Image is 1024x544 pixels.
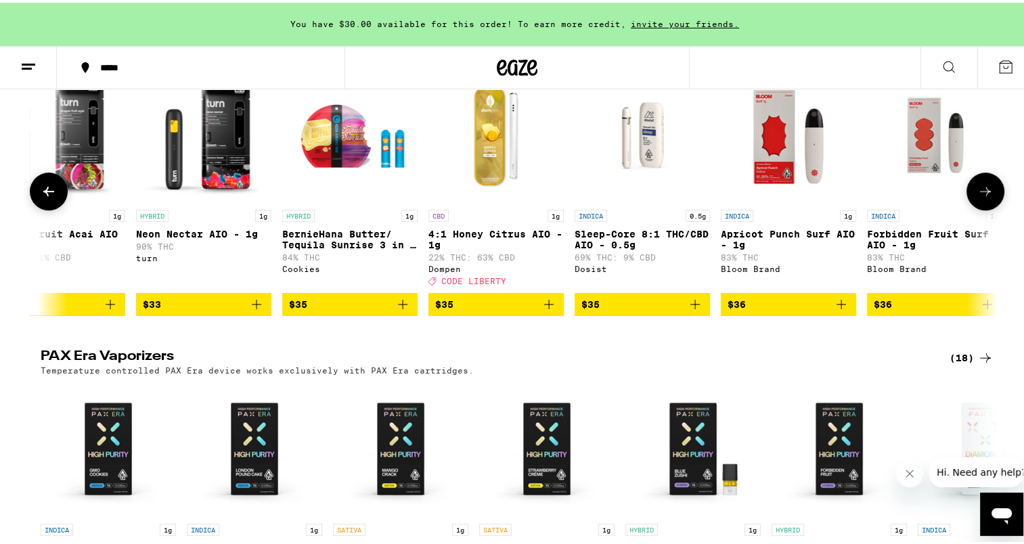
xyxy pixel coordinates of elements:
[575,226,710,248] p: Sleep-Core 8:1 THC/CBD AIO - 0.5g
[290,17,626,26] span: You have $30.00 available for this order! To earn more credit,
[428,207,449,219] p: CBD
[282,262,418,271] div: Cookies
[41,521,73,533] p: INDICA
[721,250,856,259] p: 83% THC
[867,290,1002,313] button: Add to bag
[441,275,506,284] span: CODE LIBERTY
[625,521,658,533] p: HYBRID
[581,296,600,307] span: $35
[950,347,994,363] a: (18)
[136,65,271,200] img: turn - Neon Nectar AIO - 1g
[840,207,856,219] p: 1g
[625,379,761,514] img: PAX - High Purity: Blue Zushi - 1g
[109,207,125,219] p: 1g
[41,363,474,372] p: Temperature controlled PAX Era device works exclusively with PAX Era cartridges.
[575,250,710,259] p: 69% THC: 9% CBD
[772,379,907,514] img: PAX - Pax High Purity: Forbidden Fruit - 1g
[187,379,322,514] img: PAX - Pax High Purity: London Pound Cake - 1g
[282,207,315,219] p: HYBRID
[575,290,710,313] button: Add to bag
[136,240,271,248] p: 90% THC
[980,490,1023,533] iframe: Button to launch messaging window
[867,226,1002,248] p: Forbidden Fruit Surf AIO - 1g
[896,457,923,484] iframe: Close message
[401,207,418,219] p: 1g
[282,290,418,313] button: Add to bag
[282,65,418,200] img: Cookies - BernieHana Butter/ Tequila Sunrise 3 in 1 AIO - 1g
[874,296,892,307] span: $36
[143,296,161,307] span: $33
[867,65,1002,290] a: Open page for Forbidden Fruit Surf AIO - 1g from Bloom Brand
[187,521,219,533] p: INDICA
[575,65,710,200] img: Dosist - Sleep-Core 8:1 THC/CBD AIO - 0.5g
[867,250,1002,259] p: 83% THC
[282,226,418,248] p: BernieHana Butter/ Tequila Sunrise 3 in 1 AIO - 1g
[626,17,744,26] span: invite your friends.
[479,521,512,533] p: SATIVA
[986,207,1002,219] p: 1g
[744,521,761,533] p: 1g
[333,521,365,533] p: SATIVA
[575,65,710,290] a: Open page for Sleep-Core 8:1 THC/CBD AIO - 0.5g from Dosist
[721,65,856,290] a: Open page for Apricot Punch Surf AIO - 1g from Bloom Brand
[428,262,564,271] div: Dompen
[598,521,615,533] p: 1g
[289,296,307,307] span: $35
[452,521,468,533] p: 1g
[333,379,468,514] img: PAX - High Purity: Mango Crack - 1g
[428,65,564,290] a: Open page for 4:1 Honey Citrus AIO - 1g from Dompen
[136,251,271,260] div: turn
[728,296,746,307] span: $36
[41,379,176,514] img: PAX - Pax High Purity: GMO Cookies - 1g
[867,65,1002,200] img: Bloom Brand - Forbidden Fruit Surf AIO - 1g
[136,65,271,290] a: Open page for Neon Nectar AIO - 1g from turn
[721,207,753,219] p: INDICA
[255,207,271,219] p: 1g
[686,207,710,219] p: 0.5g
[282,250,418,259] p: 84% THC
[282,65,418,290] a: Open page for BernieHana Butter/ Tequila Sunrise 3 in 1 AIO - 1g from Cookies
[867,262,1002,271] div: Bloom Brand
[41,347,927,363] h2: PAX Era Vaporizers
[428,290,564,313] button: Add to bag
[136,290,271,313] button: Add to bag
[721,65,856,200] img: Bloom Brand - Apricot Punch Surf AIO - 1g
[918,521,950,533] p: INDICA
[435,296,453,307] span: $35
[306,521,322,533] p: 1g
[8,9,97,20] span: Hi. Need any help?
[929,455,1023,484] iframe: Message from company
[721,226,856,248] p: Apricot Punch Surf AIO - 1g
[721,262,856,271] div: Bloom Brand
[136,226,271,237] p: Neon Nectar AIO - 1g
[772,521,804,533] p: HYBRID
[479,379,615,514] img: PAX - Pax High Purity: Strawberry Creme - 1g
[548,207,564,219] p: 1g
[136,207,169,219] p: HYBRID
[428,226,564,248] p: 4:1 Honey Citrus AIO - 1g
[891,521,907,533] p: 1g
[575,207,607,219] p: INDICA
[575,262,710,271] div: Dosist
[428,250,564,259] p: 22% THC: 63% CBD
[867,207,899,219] p: INDICA
[160,521,176,533] p: 1g
[428,65,564,200] img: Dompen - 4:1 Honey Citrus AIO - 1g
[721,290,856,313] button: Add to bag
